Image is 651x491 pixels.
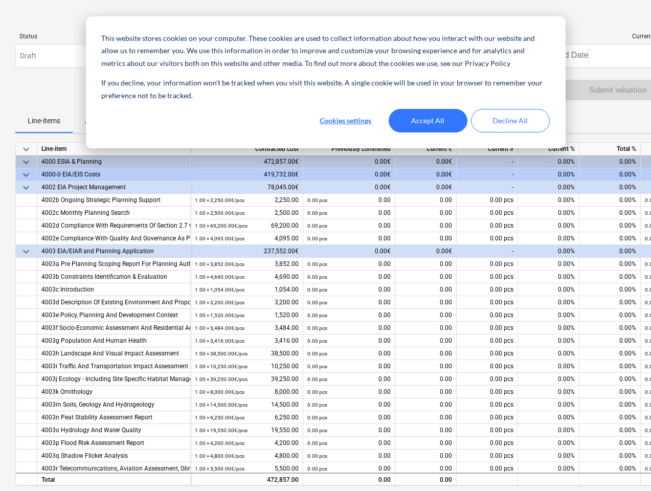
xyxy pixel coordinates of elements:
div: 0.00% [518,296,579,309]
div: 0.00 [307,398,391,411]
div: 0.00 [307,296,391,309]
div: - [457,168,518,181]
small: 1.00 × 19,550.00€ / pcs [195,428,248,433]
div: 1,520.00 [195,309,299,322]
input: End Date [552,49,600,63]
div: 0.00 pcs [457,219,518,232]
div: 4000 ESIA & Planning [41,155,186,168]
small: 0.00 pcs [307,351,327,356]
div: 0.00% [518,462,579,475]
div: 3,416.00 [195,334,299,347]
div: 0.00 pcs [457,424,518,437]
div: - [457,181,518,194]
div: 0.00% [579,271,641,283]
div: 0.00 [307,194,391,207]
div: 0.00% [579,309,641,322]
div: 0.00 pcs [457,194,518,207]
div: 0.00% [518,271,579,283]
div: 0.00 [395,207,457,219]
small: 1.00 × 4,200.00€ / pcs [195,440,244,446]
div: Current % [518,143,579,155]
small: 1.00 × 6,250.00€ / pcs [195,415,244,420]
div: 0.00% [518,258,579,271]
small: 0.00 pcs [307,287,327,293]
div: 0.00% [518,219,579,232]
div: 0.00 [395,450,457,462]
div: 0.00 pcs [457,322,518,334]
div: 0.00% [579,334,641,347]
div: 0.00 [307,207,391,219]
div: 78,045.00€ [191,181,303,194]
div: 237,552.00€ [191,245,303,258]
div: 0.00€ [303,245,395,258]
div: 4,690.00 [195,271,299,283]
div: 4003k Ornithology [41,386,186,398]
div: 0.00% [579,322,641,334]
div: 4003j Ecology - Including Site Specific Habitat Management Plan [41,373,186,386]
div: 0.00 pcs [457,271,518,283]
div: 0.00 [395,194,457,207]
small: 1.00 × 38,500.00€ / pcs [195,351,248,356]
div: 0.00 [395,296,457,309]
div: 4002c Monthly Planning Search [41,207,186,219]
div: 0.00% [579,360,641,373]
div: Total [37,473,191,485]
span: keyboard_arrow_down [20,143,32,155]
div: 0.00 pcs [457,258,518,271]
div: 0.00€ [303,181,395,194]
div: 0.00% [518,309,579,322]
div: 0.00% [518,322,579,334]
small: 1.00 × 4,690.00€ / pcs [195,274,244,280]
div: 0.00 [307,411,391,424]
div: 0.00 pcs [457,347,518,360]
small: 1.00 × 3,484.00€ / pcs [195,325,244,331]
div: 5,500.00 [195,462,299,475]
div: 4003r Telecommunications, Aviation Assessment, Glint & Glare & Emf [41,462,186,475]
div: 0.00 [307,462,391,475]
small: 0.00 pcs [307,402,327,408]
div: 0.00% [579,424,641,437]
div: 419,732.00€ [191,168,303,181]
div: - [457,245,518,258]
div: 4003e Policy, Planning And Development Context [41,309,186,322]
div: 0.00% [579,411,641,424]
div: 3,852.00 [195,258,299,271]
small: 0.00 pcs [307,197,327,203]
div: 0.00% [518,411,579,424]
div: 0.00% [518,334,579,347]
small: 1.00 × 4,800.00€ / pcs [195,453,244,459]
span: keyboard_arrow_down [20,245,32,258]
div: 0.00€ [395,155,457,168]
div: 0.00 [395,322,457,334]
small: 0.00 pcs [307,223,327,229]
div: 0.00 pcs [457,207,518,219]
div: 4002b Ongoing Strategic Planning Support [41,194,186,207]
div: 0.00€ [395,245,457,258]
div: - [457,155,518,168]
small: 0.00 pcs [307,440,327,446]
div: 0.00 pcs [457,309,518,322]
div: 0.00% [518,207,579,219]
div: 0.00 [395,347,457,360]
div: 4003q Shadow Flicker Analysis [41,450,186,462]
div: 69,200.00 [195,219,299,232]
div: 4003h Landscape And Visual Impact Assessment [41,347,186,360]
div: 0.00 [307,322,391,334]
div: 0.00% [518,155,579,168]
div: 4003a Pre Planning Scoping Report For Planning Authority [41,258,186,271]
div: 0.00% [579,155,641,168]
small: 1.00 × 8,000.00€ / pcs [195,389,244,395]
small: 0.00 pcs [307,453,327,459]
div: 0.00 [395,271,457,283]
button: Accept All [389,109,467,132]
div: 0.00% [518,347,579,360]
small: 0.00 pcs [307,236,327,241]
div: 4003p Flood Risk Assessment Report [41,437,186,450]
div: 2,500.00 [195,207,299,219]
span: keyboard_arrow_down [20,156,32,168]
div: 38,500.00 [195,347,299,360]
div: 0.00% [579,181,641,194]
div: 0.00% [579,219,641,232]
small: 0.00 pcs [307,313,327,318]
div: 0.00 pcs [457,283,518,296]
